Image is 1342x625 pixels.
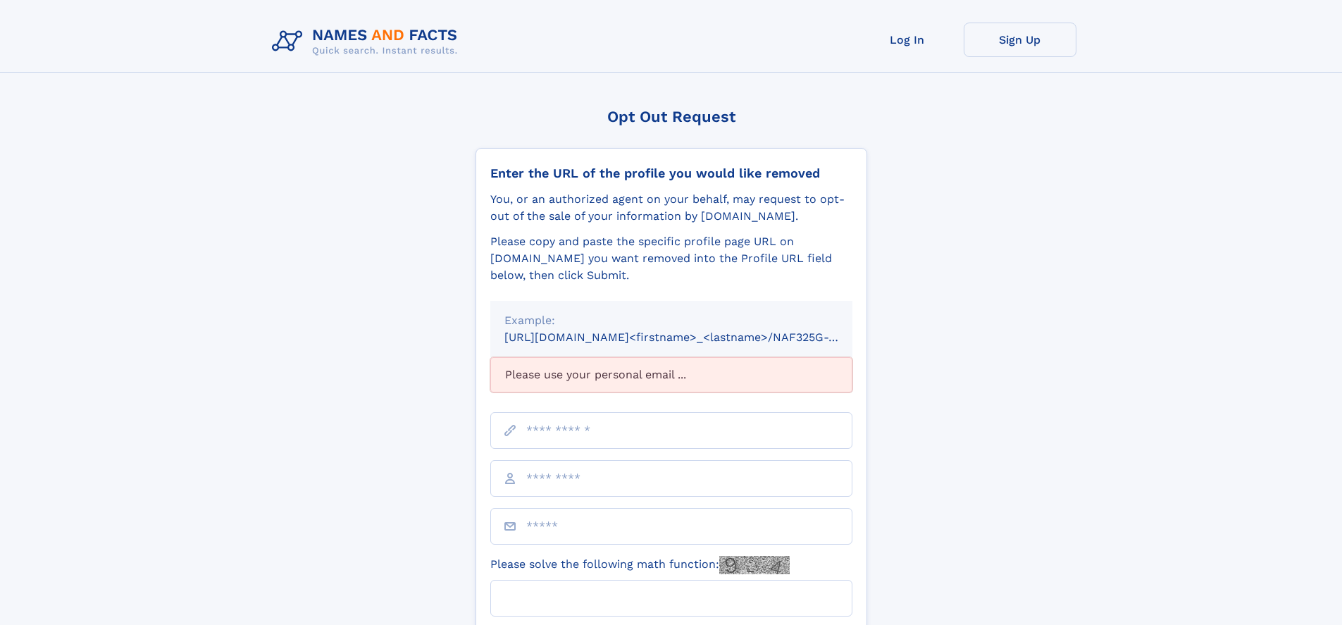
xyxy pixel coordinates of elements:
div: Enter the URL of the profile you would like removed [490,166,852,181]
small: [URL][DOMAIN_NAME]<firstname>_<lastname>/NAF325G-xxxxxxxx [504,330,879,344]
a: Log In [851,23,964,57]
a: Sign Up [964,23,1076,57]
label: Please solve the following math function: [490,556,790,574]
div: You, or an authorized agent on your behalf, may request to opt-out of the sale of your informatio... [490,191,852,225]
img: Logo Names and Facts [266,23,469,61]
div: Please use your personal email ... [490,357,852,392]
div: Please copy and paste the specific profile page URL on [DOMAIN_NAME] you want removed into the Pr... [490,233,852,284]
div: Example: [504,312,838,329]
div: Opt Out Request [476,108,867,125]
